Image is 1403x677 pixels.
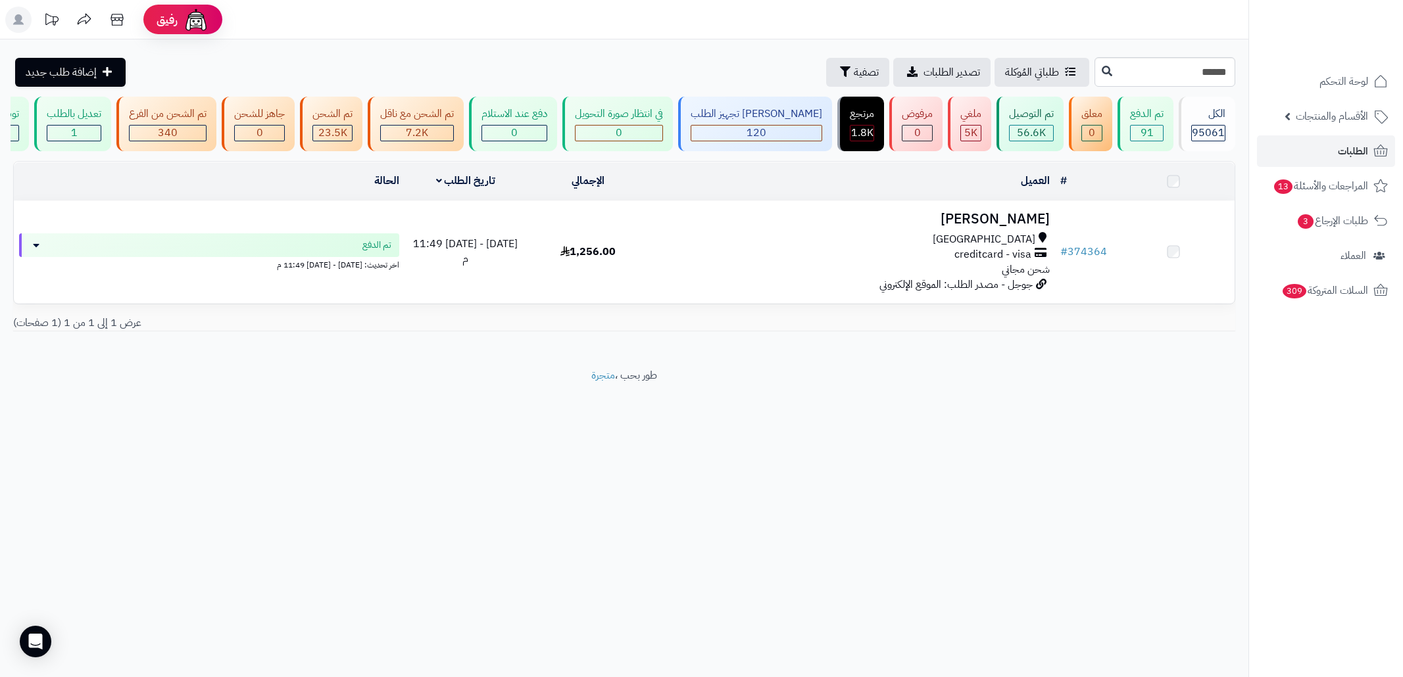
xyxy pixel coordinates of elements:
[234,106,285,122] div: جاهز للشحن
[114,97,219,151] a: تم الشحن من الفرع 340
[960,106,981,122] div: ملغي
[129,106,207,122] div: تم الشحن من الفرع
[481,106,547,122] div: دفع عند الاستلام
[923,64,980,80] span: تصدير الطلبات
[1296,212,1368,230] span: طلبات الإرجاع
[130,126,206,141] div: 340
[1257,135,1395,167] a: الطلبات
[1009,106,1054,122] div: تم التوصيل
[1257,275,1395,306] a: السلات المتروكة309
[312,106,353,122] div: تم الشحن
[158,125,178,141] span: 340
[902,126,932,141] div: 0
[374,173,399,189] a: الحالة
[1130,106,1164,122] div: تم الدفع
[1273,177,1368,195] span: المراجعات والأسئلة
[676,97,835,151] a: [PERSON_NAME] تجهيز الطلب 120
[26,64,97,80] span: إضافة طلب جديد
[47,106,101,122] div: تعديل بالطلب
[482,126,547,141] div: 0
[1281,281,1368,300] span: السلات المتروكة
[1060,173,1067,189] a: #
[436,173,496,189] a: تاريخ الطلب
[183,7,209,33] img: ai-face.png
[381,126,453,141] div: 7223
[1192,125,1225,141] span: 95061
[1017,125,1046,141] span: 56.6K
[1176,97,1238,151] a: الكل95061
[1257,205,1395,237] a: طلبات الإرجاع3
[365,97,466,151] a: تم الشحن مع ناقل 7.2K
[1115,97,1176,151] a: تم الدفع 91
[1319,72,1368,91] span: لوحة التحكم
[691,126,822,141] div: 120
[854,64,879,80] span: تصفية
[954,247,1031,262] span: creditcard - visa
[1081,106,1102,122] div: معلق
[1060,244,1068,260] span: #
[893,58,991,87] a: تصدير الطلبات
[994,97,1066,151] a: تم التوصيل 56.6K
[1314,37,1391,64] img: logo-2.png
[235,126,284,141] div: 0
[995,58,1089,87] a: طلباتي المُوكلة
[1338,142,1368,160] span: الطلبات
[219,97,297,151] a: جاهز للشحن 0
[1274,179,1292,194] span: 13
[318,125,347,141] span: 23.5K
[413,236,518,267] span: [DATE] - [DATE] 11:49 م
[380,106,454,122] div: تم الشحن مع ناقل
[511,125,518,141] span: 0
[826,58,889,87] button: تصفية
[313,126,352,141] div: 23482
[257,125,263,141] span: 0
[1298,214,1314,229] span: 3
[1257,170,1395,202] a: المراجعات والأسئلة13
[35,7,68,36] a: تحديثات المنصة
[902,106,933,122] div: مرفوض
[933,232,1035,247] span: [GEOGRAPHIC_DATA]
[1141,125,1154,141] span: 91
[32,97,114,151] a: تعديل بالطلب 1
[1257,240,1395,271] a: العملاء
[851,125,874,141] span: 1.8K
[157,12,178,28] span: رفيق
[961,126,981,141] div: 4975
[1021,173,1050,189] a: العميل
[20,626,51,657] div: Open Intercom Messenger
[1082,126,1102,141] div: 0
[1341,246,1366,265] span: العملاء
[362,239,391,252] span: تم الدفع
[575,106,663,122] div: في انتظار صورة التحويل
[19,257,399,271] div: اخر تحديث: [DATE] - [DATE] 11:49 م
[850,126,874,141] div: 1811
[560,244,616,260] span: 1,256.00
[747,125,766,141] span: 120
[887,97,945,151] a: مرفوض 0
[560,97,676,151] a: في انتظار صورة التحويل 0
[691,106,822,122] div: [PERSON_NAME] تجهيز الطلب
[945,97,994,151] a: ملغي 5K
[1296,107,1368,126] span: الأقسام والمنتجات
[1010,126,1053,141] div: 56628
[406,125,428,141] span: 7.2K
[1066,97,1115,151] a: معلق 0
[850,106,874,122] div: مرتجع
[297,97,365,151] a: تم الشحن 23.5K
[3,315,624,331] div: عرض 1 إلى 1 من 1 (1 صفحات)
[1060,244,1107,260] a: #374364
[591,367,615,383] a: متجرة
[466,97,560,151] a: دفع عند الاستلام 0
[572,173,604,189] a: الإجمالي
[964,125,977,141] span: 5K
[654,212,1050,227] h3: [PERSON_NAME]
[1191,106,1225,122] div: الكل
[47,126,101,141] div: 1
[1089,125,1095,141] span: 0
[1131,126,1163,141] div: 91
[1005,64,1059,80] span: طلباتي المُوكلة
[835,97,887,151] a: مرتجع 1.8K
[1257,66,1395,97] a: لوحة التحكم
[15,58,126,87] a: إضافة طلب جديد
[71,125,78,141] span: 1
